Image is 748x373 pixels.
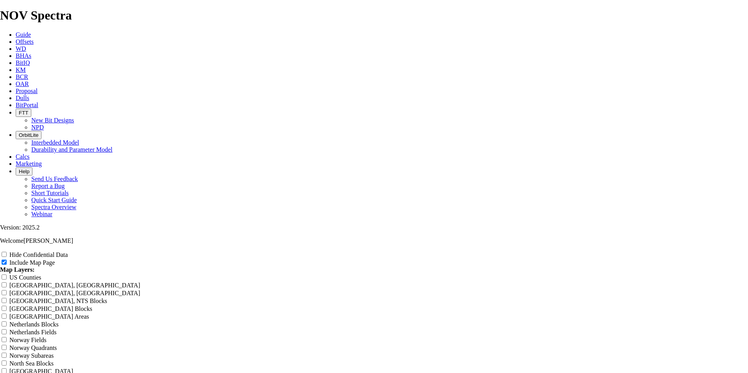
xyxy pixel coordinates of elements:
label: Norway Quadrants [9,344,57,351]
label: [GEOGRAPHIC_DATA], NTS Blocks [9,298,107,304]
a: Dulls [16,95,29,101]
a: NPD [31,124,44,131]
a: Proposal [16,88,38,94]
button: Help [16,167,32,176]
span: Help [19,169,29,174]
label: [GEOGRAPHIC_DATA] Blocks [9,305,92,312]
label: Norway Subareas [9,352,54,359]
a: OAR [16,81,29,87]
a: New Bit Designs [31,117,74,124]
a: BitPortal [16,102,38,108]
a: Offsets [16,38,34,45]
a: Quick Start Guide [31,197,77,203]
label: US Counties [9,274,41,281]
label: North Sea Blocks [9,360,54,367]
a: Short Tutorials [31,190,69,196]
label: Norway Fields [9,337,47,343]
a: Guide [16,31,31,38]
a: Report a Bug [31,183,65,189]
a: KM [16,66,26,73]
a: Durability and Parameter Model [31,146,113,153]
a: Send Us Feedback [31,176,78,182]
label: Hide Confidential Data [9,251,68,258]
label: Netherlands Fields [9,329,56,335]
a: Interbedded Model [31,139,79,146]
a: BCR [16,74,28,80]
label: [GEOGRAPHIC_DATA], [GEOGRAPHIC_DATA] [9,282,140,289]
a: Webinar [31,211,52,217]
span: [PERSON_NAME] [23,237,73,244]
label: Include Map Page [9,259,55,266]
label: Netherlands Blocks [9,321,59,328]
a: BHAs [16,52,31,59]
a: Calcs [16,153,30,160]
label: [GEOGRAPHIC_DATA], [GEOGRAPHIC_DATA] [9,290,140,296]
span: OrbitLite [19,132,38,138]
a: Marketing [16,160,42,167]
a: BitIQ [16,59,30,66]
a: WD [16,45,26,52]
button: FTT [16,109,31,117]
span: FTT [19,110,28,116]
button: OrbitLite [16,131,41,139]
a: Spectra Overview [31,204,76,210]
label: [GEOGRAPHIC_DATA] Areas [9,313,89,320]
